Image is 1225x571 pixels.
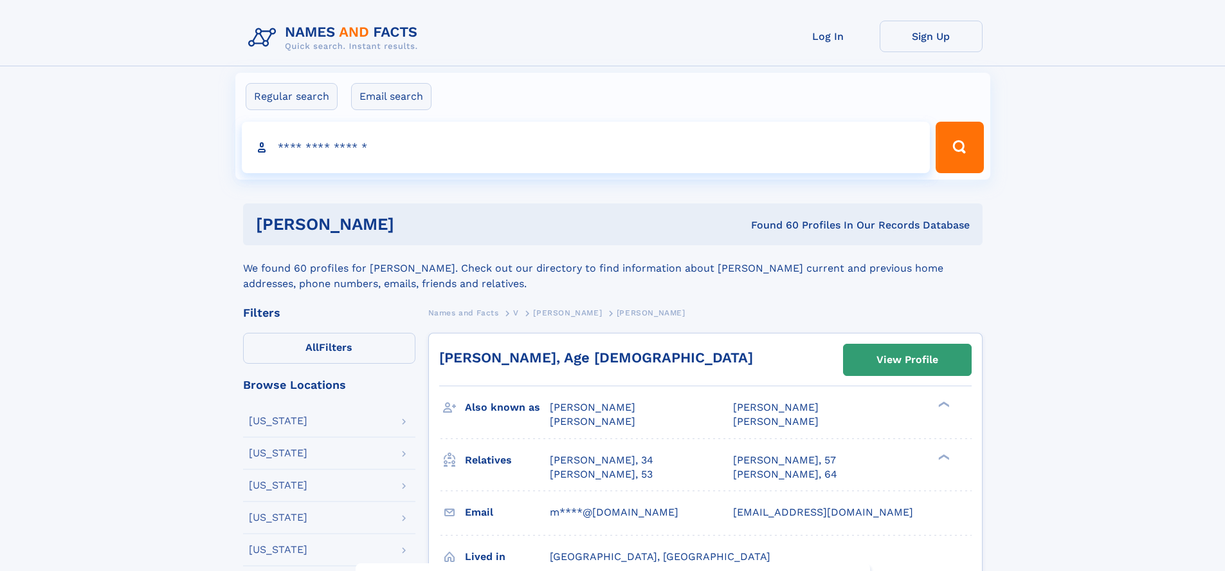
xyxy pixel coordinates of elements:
span: [PERSON_NAME] [550,401,635,413]
div: [US_STATE] [249,448,307,458]
h3: Lived in [465,546,550,568]
h3: Email [465,501,550,523]
span: [PERSON_NAME] [533,308,602,317]
a: [PERSON_NAME], Age [DEMOGRAPHIC_DATA] [439,350,753,366]
div: Filters [243,307,415,319]
span: [PERSON_NAME] [550,415,635,427]
div: View Profile [876,345,938,375]
span: [PERSON_NAME] [733,415,819,427]
h1: [PERSON_NAME] [256,216,573,232]
div: ❯ [935,453,950,461]
label: Email search [351,83,431,110]
div: [US_STATE] [249,512,307,523]
span: [PERSON_NAME] [733,401,819,413]
div: [US_STATE] [249,480,307,491]
a: [PERSON_NAME], 34 [550,453,653,467]
span: [GEOGRAPHIC_DATA], [GEOGRAPHIC_DATA] [550,550,770,563]
span: [PERSON_NAME] [617,308,685,317]
span: [EMAIL_ADDRESS][DOMAIN_NAME] [733,506,913,518]
div: [US_STATE] [249,545,307,555]
div: Found 60 Profiles In Our Records Database [572,218,970,232]
label: Regular search [246,83,338,110]
a: V [513,304,519,321]
a: [PERSON_NAME], 53 [550,467,653,482]
div: ❯ [935,400,950,409]
a: [PERSON_NAME], 57 [733,453,836,467]
a: [PERSON_NAME] [533,304,602,321]
div: We found 60 profiles for [PERSON_NAME]. Check out our directory to find information about [PERSON... [243,245,983,292]
div: Browse Locations [243,379,415,391]
a: Sign Up [880,21,983,52]
label: Filters [243,333,415,364]
h3: Also known as [465,397,550,418]
a: Log In [777,21,880,52]
h3: Relatives [465,449,550,471]
button: Search Button [936,122,983,173]
img: Logo Names and Facts [243,21,428,55]
a: Names and Facts [428,304,499,321]
input: search input [242,122,930,173]
div: [US_STATE] [249,416,307,426]
span: V [513,308,519,317]
span: All [305,341,319,353]
a: [PERSON_NAME], 64 [733,467,837,482]
a: View Profile [844,344,971,375]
